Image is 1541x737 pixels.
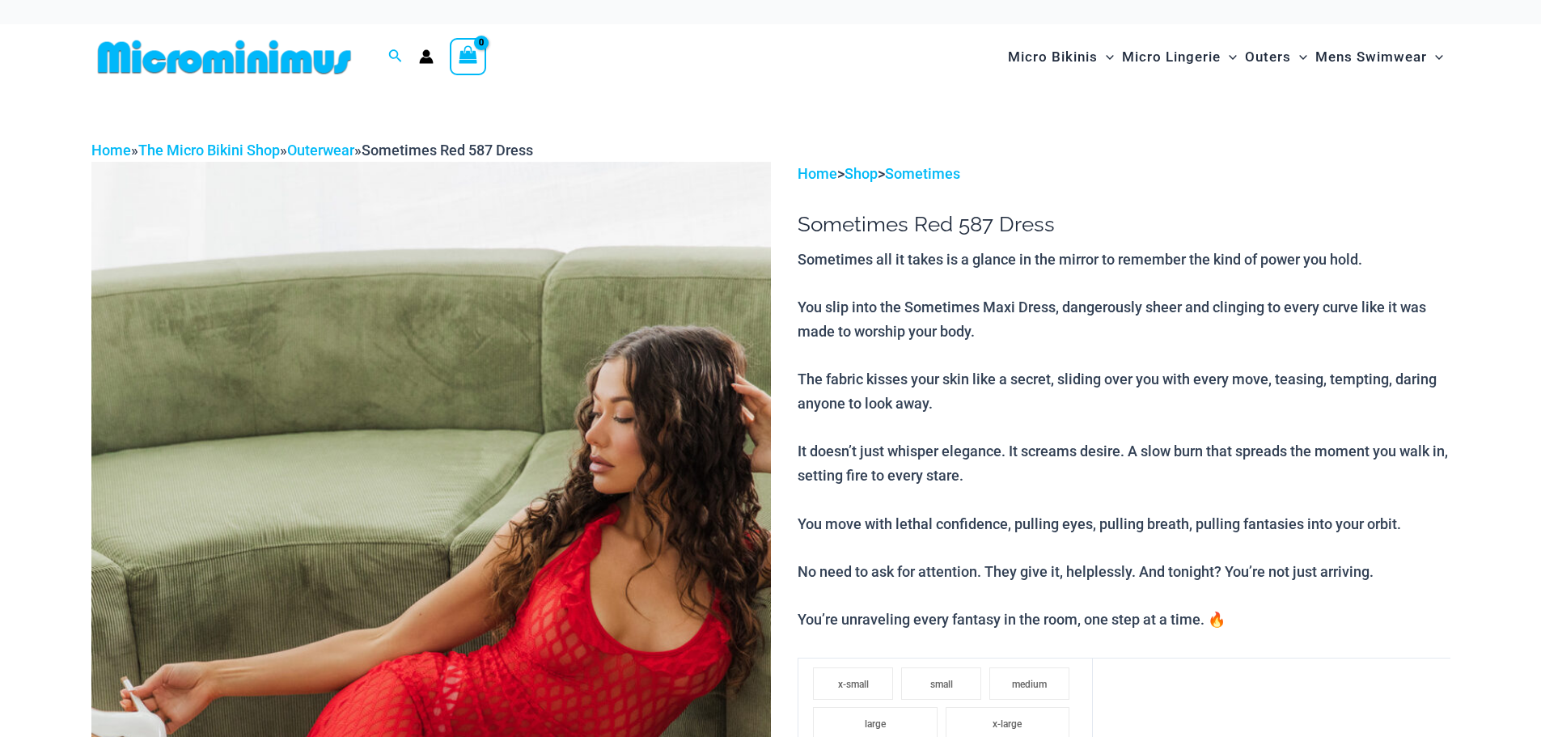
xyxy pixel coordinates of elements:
[1311,32,1447,82] a: Mens SwimwearMenu ToggleMenu Toggle
[1001,30,1450,84] nav: Site Navigation
[798,248,1450,632] p: Sometimes all it takes is a glance in the mirror to remember the kind of power you hold. You slip...
[1245,36,1291,78] span: Outers
[813,667,893,700] li: x-small
[1122,36,1221,78] span: Micro Lingerie
[845,165,878,182] a: Shop
[930,679,953,690] span: small
[901,667,981,700] li: small
[91,142,533,159] span: » » »
[287,142,354,159] a: Outerwear
[885,165,960,182] a: Sometimes
[989,667,1069,700] li: medium
[91,39,358,75] img: MM SHOP LOGO FLAT
[798,162,1450,186] p: > >
[1004,32,1118,82] a: Micro BikinisMenu ToggleMenu Toggle
[993,718,1022,730] span: x-large
[138,142,280,159] a: The Micro Bikini Shop
[1427,36,1443,78] span: Menu Toggle
[388,47,403,67] a: Search icon link
[1221,36,1237,78] span: Menu Toggle
[1315,36,1427,78] span: Mens Swimwear
[865,718,886,730] span: large
[91,142,131,159] a: Home
[1008,36,1098,78] span: Micro Bikinis
[798,165,837,182] a: Home
[1098,36,1114,78] span: Menu Toggle
[450,38,487,75] a: View Shopping Cart, empty
[1118,32,1241,82] a: Micro LingerieMenu ToggleMenu Toggle
[419,49,434,64] a: Account icon link
[362,142,533,159] span: Sometimes Red 587 Dress
[1291,36,1307,78] span: Menu Toggle
[798,212,1450,237] h1: Sometimes Red 587 Dress
[1241,32,1311,82] a: OutersMenu ToggleMenu Toggle
[838,679,869,690] span: x-small
[1012,679,1047,690] span: medium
